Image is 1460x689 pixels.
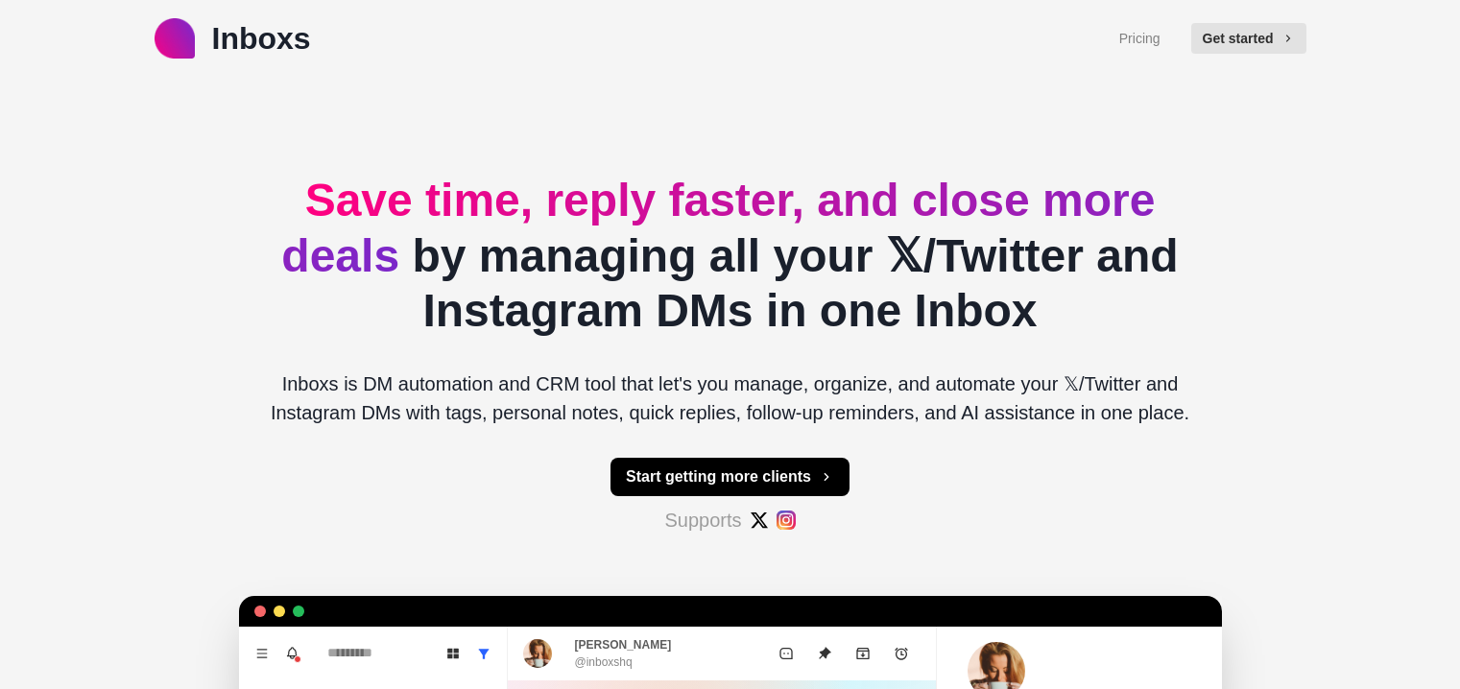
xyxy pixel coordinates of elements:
[575,636,672,653] p: [PERSON_NAME]
[575,653,633,671] p: @inboxshq
[777,511,796,530] img: #
[610,458,850,496] button: Start getting more clients
[1119,29,1161,49] a: Pricing
[281,175,1155,281] span: Save time, reply faster, and close more deals
[1191,23,1306,54] button: Get started
[750,511,769,530] img: #
[468,638,499,669] button: Show all conversations
[882,634,921,673] button: Add reminder
[523,639,552,668] img: picture
[254,369,1207,427] p: Inboxs is DM automation and CRM tool that let's you manage, organize, and automate your 𝕏/Twitter...
[767,634,805,673] button: Mark as unread
[254,173,1207,339] h2: by managing all your 𝕏/Twitter and Instagram DMs in one Inbox
[438,638,468,669] button: Board View
[805,634,844,673] button: Unpin
[664,506,741,535] p: Supports
[212,15,311,61] p: Inboxs
[247,638,277,669] button: Menu
[155,18,195,59] img: logo
[155,15,311,61] a: logoInboxs
[844,634,882,673] button: Archive
[277,638,308,669] button: Notifications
